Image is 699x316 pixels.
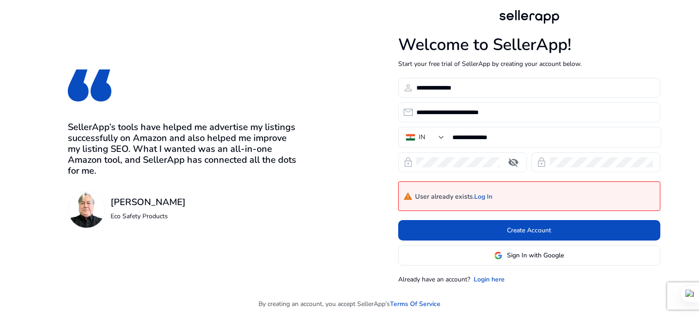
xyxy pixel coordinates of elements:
[502,157,524,168] mat-icon: visibility_off
[403,157,414,168] span: lock
[474,275,505,284] a: Login here
[536,157,547,168] span: lock
[398,275,470,284] p: Already have an account?
[403,107,414,118] span: email
[403,192,413,201] mat-icon: warning
[68,122,301,176] h3: SellerApp’s tools have helped me advertise my listings successfully on Amazon and also helped me ...
[398,245,660,266] button: Sign In with Google
[474,193,492,201] a: Log In
[111,211,186,221] p: Eco Safety Products
[398,59,660,69] p: Start your free trial of SellerApp by creating your account below.
[390,299,441,309] a: Terms Of Service
[507,226,551,235] span: Create Account
[403,82,414,93] span: person
[398,35,660,55] h1: Welcome to SellerApp!
[507,251,564,260] span: Sign In with Google
[494,251,502,260] img: google-logo.svg
[111,197,186,208] h3: [PERSON_NAME]
[403,190,492,203] h4: User already exists.
[419,132,425,142] div: IN
[398,220,660,241] button: Create Account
